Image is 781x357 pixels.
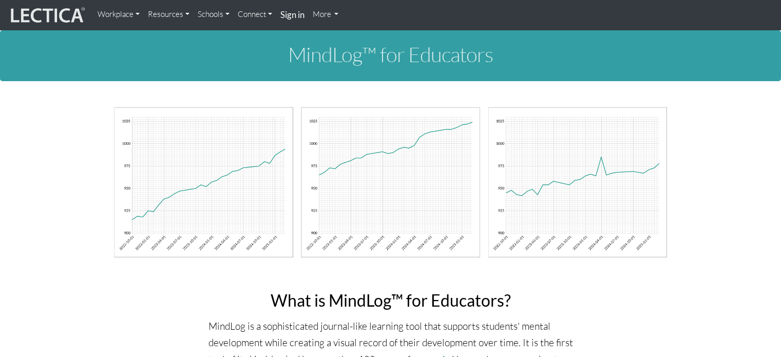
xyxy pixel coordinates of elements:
[309,4,343,25] a: More
[144,4,194,25] a: Resources
[276,4,309,26] a: Sign in
[113,106,668,259] img: mindlog-chart-banner.png
[8,6,85,25] img: lecticalive
[280,9,304,20] strong: Sign in
[93,4,144,25] a: Workplace
[208,291,573,309] h2: What is MindLog™ for Educators?
[234,4,276,25] a: Connect
[106,43,676,66] h1: MindLog™ for Educators
[194,4,234,25] a: Schools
